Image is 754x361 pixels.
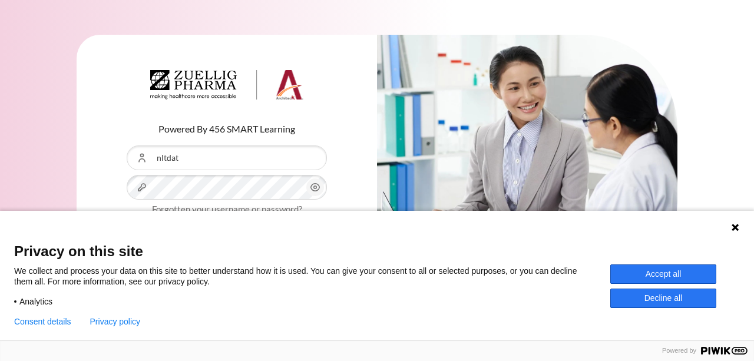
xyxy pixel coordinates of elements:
p: We collect and process your data on this site to better understand how it is used. You can give y... [14,266,610,287]
button: Decline all [610,289,716,308]
input: Username or Email Address [127,145,327,170]
span: Powered by [657,347,701,355]
a: Architeck [150,70,303,104]
button: Consent details [14,317,71,326]
span: Privacy on this site [14,243,740,260]
button: Accept all [610,264,716,284]
a: Privacy policy [90,317,141,326]
p: Powered By 456 SMART Learning [127,122,327,136]
a: Forgotten your username or password? [152,204,302,214]
img: Architeck [150,70,303,100]
span: Analytics [19,296,52,307]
